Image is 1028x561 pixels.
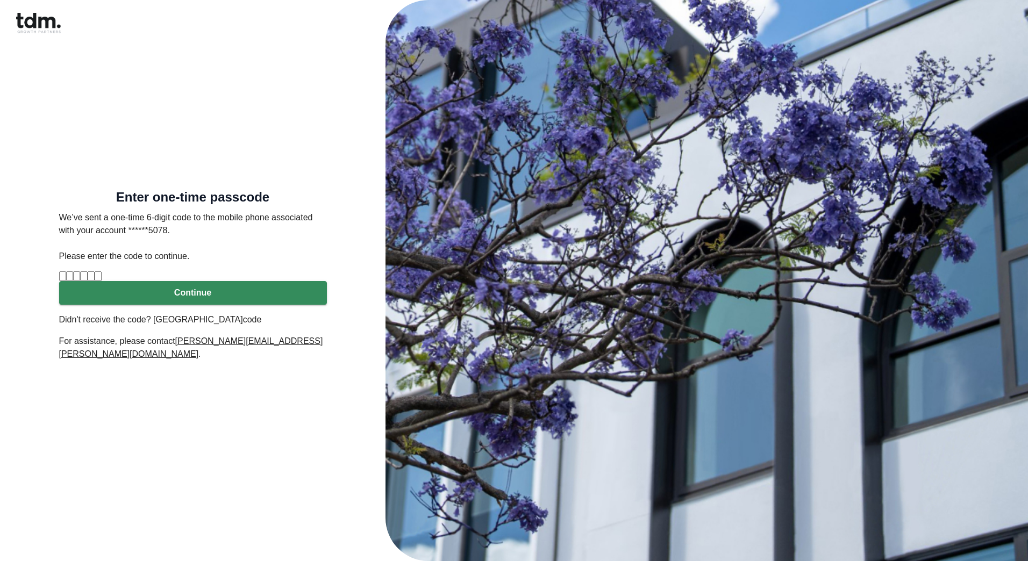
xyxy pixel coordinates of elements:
input: Digit 5 [88,271,95,281]
input: Digit 2 [66,271,73,281]
input: Digit 3 [73,271,80,281]
input: Please enter verification code. Digit 1 [59,271,66,281]
a: code [243,315,262,324]
p: For assistance, please contact . [59,335,327,361]
button: Continue [59,281,327,305]
input: Digit 6 [95,271,102,281]
h5: Enter one-time passcode [59,192,327,203]
u: [PERSON_NAME][EMAIL_ADDRESS][PERSON_NAME][DOMAIN_NAME] [59,336,323,358]
input: Digit 4 [80,271,87,281]
p: We’ve sent a one-time 6-digit code to the mobile phone associated with your account ******5078. P... [59,211,327,263]
p: Didn't receive the code? [GEOGRAPHIC_DATA] [59,313,327,326]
